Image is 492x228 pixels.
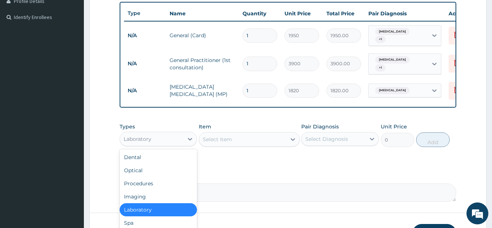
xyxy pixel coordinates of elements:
span: + 1 [375,64,386,72]
th: Unit Price [281,6,323,21]
img: d_794563401_company_1708531726252_794563401 [13,36,30,55]
label: Pair Diagnosis [301,123,339,130]
th: Pair Diagnosis [365,6,445,21]
th: Name [166,6,239,21]
div: Minimize live chat window [120,4,137,21]
div: Select Diagnosis [305,135,348,143]
div: Laboratory [124,135,151,143]
td: N/A [124,57,166,70]
div: Chat with us now [38,41,123,50]
th: Type [124,7,166,20]
th: Total Price [323,6,365,21]
div: Imaging [120,190,197,203]
label: Comment [120,173,457,179]
textarea: Type your message and hit 'Enter' [4,151,139,177]
td: General Practitioner (1st consultation) [166,53,239,75]
div: Laboratory [120,203,197,216]
div: Optical [120,164,197,177]
th: Actions [445,6,481,21]
span: [MEDICAL_DATA] [375,28,410,35]
label: Types [120,124,135,130]
td: N/A [124,84,166,97]
label: Unit Price [381,123,407,130]
span: [MEDICAL_DATA] [375,56,410,63]
span: [MEDICAL_DATA] [375,87,410,94]
div: Procedures [120,177,197,190]
button: Add [416,132,450,147]
td: General (Card) [166,28,239,43]
div: Dental [120,151,197,164]
th: Quantity [239,6,281,21]
td: [MEDICAL_DATA] [MEDICAL_DATA] (MP) [166,80,239,101]
div: Select Item [203,136,232,143]
span: We're online! [42,68,101,142]
td: N/A [124,29,166,42]
label: Item [199,123,211,130]
span: + 1 [375,36,386,43]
